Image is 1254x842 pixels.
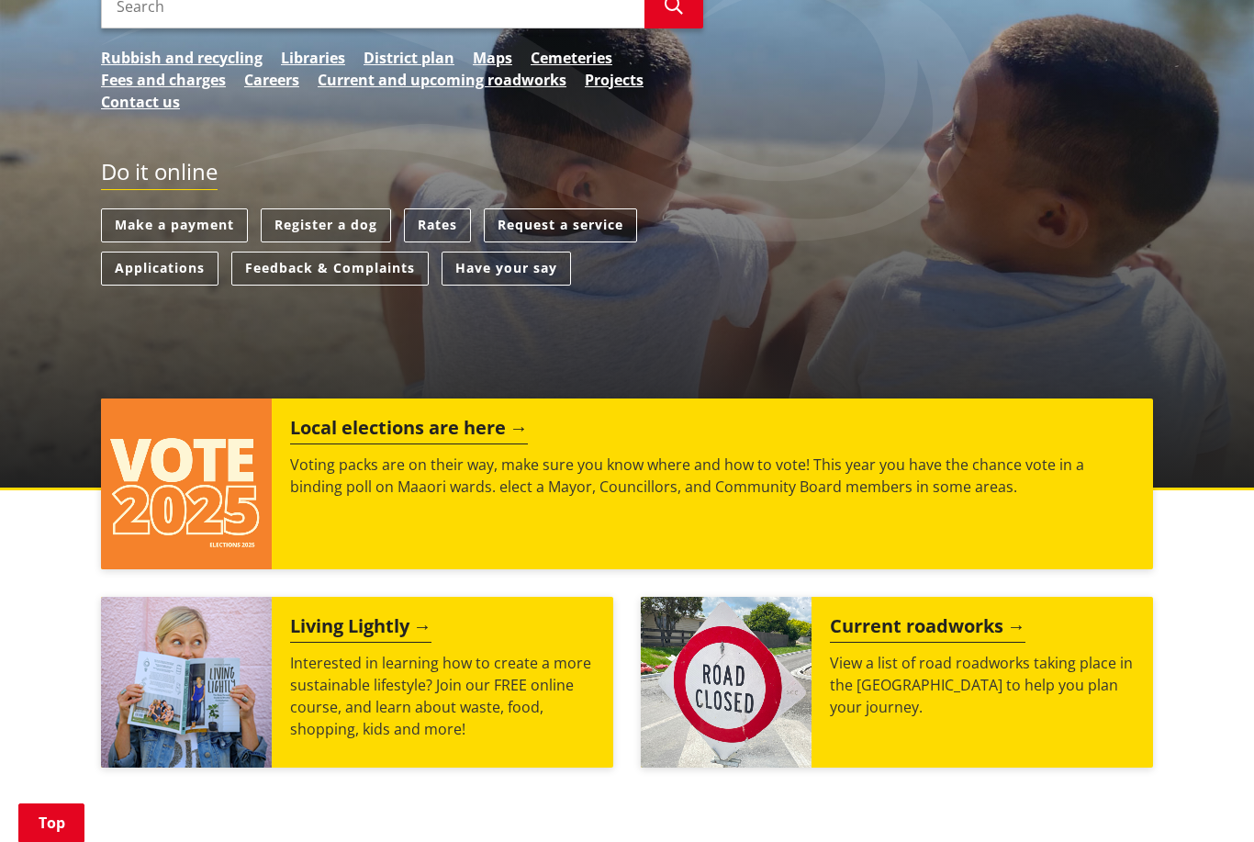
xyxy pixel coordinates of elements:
a: Rubbish and recycling [101,47,263,69]
a: Local elections are here Voting packs are on their way, make sure you know where and how to vote!... [101,399,1153,569]
p: View a list of road roadworks taking place in the [GEOGRAPHIC_DATA] to help you plan your journey. [830,652,1135,718]
a: Current and upcoming roadworks [318,69,566,91]
h2: Living Lightly [290,615,431,643]
h2: Current roadworks [830,615,1025,643]
iframe: Messenger Launcher [1170,765,1236,831]
p: Voting packs are on their way, make sure you know where and how to vote! This year you have the c... [290,454,1135,498]
a: Maps [473,47,512,69]
a: Cemeteries [531,47,612,69]
a: Contact us [101,91,180,113]
a: Projects [585,69,644,91]
img: Vote 2025 [101,399,272,569]
img: Mainstream Green Workshop Series [101,597,272,768]
a: Request a service [484,208,637,242]
a: Applications [101,252,218,286]
a: Careers [244,69,299,91]
a: Make a payment [101,208,248,242]
img: Road closed sign [641,597,812,768]
a: District plan [364,47,454,69]
a: Have your say [442,252,571,286]
a: Feedback & Complaints [231,252,429,286]
a: Fees and charges [101,69,226,91]
a: Register a dog [261,208,391,242]
h2: Local elections are here [290,417,528,444]
a: Living Lightly Interested in learning how to create a more sustainable lifestyle? Join our FREE o... [101,597,613,768]
a: Libraries [281,47,345,69]
h2: Do it online [101,159,218,191]
a: Top [18,803,84,842]
a: Current roadworks View a list of road roadworks taking place in the [GEOGRAPHIC_DATA] to help you... [641,597,1153,768]
a: Rates [404,208,471,242]
p: Interested in learning how to create a more sustainable lifestyle? Join our FREE online course, a... [290,652,595,740]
